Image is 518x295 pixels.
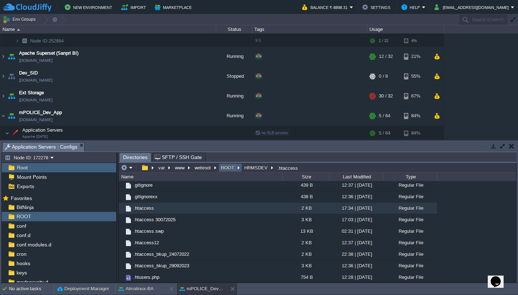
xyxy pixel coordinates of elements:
a: modsecurity.d [15,279,49,285]
button: Settings [362,3,392,12]
div: Running [216,86,252,106]
div: 439 B [282,180,329,191]
div: 4% [404,35,427,46]
span: no SLB access [255,131,288,135]
div: 12:36 | [DATE] [329,260,383,271]
span: Node ID: [30,38,49,44]
img: AMDAwAAAACH5BAEAAAAALAAAAAABAAEAAAICRAEAOw== [119,237,124,248]
div: 21% [404,47,427,66]
a: Favorites [9,195,33,201]
img: AMDAwAAAACH5BAEAAAAALAAAAAABAAEAAAICRAEAOw== [19,35,29,46]
img: AMDAwAAAACH5BAEAAAAALAAAAAABAAEAAAICRAEAOw== [119,203,124,214]
span: [DOMAIN_NAME] [19,96,53,104]
div: 1 / 32 [379,35,388,46]
a: Exports [15,183,35,190]
a: .htaccess [132,205,155,211]
button: www [174,164,186,171]
div: 3 KB [282,214,329,225]
a: Application ServersApache [DATE] [22,127,64,133]
img: AMDAwAAAACH5BAEAAAAALAAAAAABAAEAAAICRAEAOw== [124,274,132,282]
div: Name [119,173,282,181]
div: 438 B [282,191,329,202]
a: mPOLICE_Dev_App [19,109,62,116]
div: 12:36 | [DATE] [329,191,383,202]
input: Click to enter the path [119,163,516,173]
span: conf [15,223,27,229]
div: 2 KB [282,249,329,260]
a: .htaccess 30072025 [132,217,177,223]
a: cron [15,251,28,257]
div: Running [216,106,252,126]
a: Mount Points [15,174,48,180]
a: .htaccess12 [132,240,160,246]
img: AMDAwAAAACH5BAEAAAAALAAAAAABAAEAAAICRAEAOw== [119,249,124,260]
a: BitNinja [15,204,35,210]
span: Directories [123,153,147,162]
img: AMDAwAAAACH5BAEAAAAALAAAAAABAAEAAAICRAEAOw== [10,126,20,140]
div: Last Modified [330,173,383,181]
a: hooks [15,260,31,267]
div: No active tasks [9,283,54,295]
a: conf.d [15,232,32,239]
img: AMDAwAAAACH5BAEAAAAALAAAAAABAAEAAAICRAEAOw== [124,251,132,259]
img: AMDAwAAAACH5BAEAAAAALAAAAAABAAEAAAICRAEAOw== [6,67,17,86]
div: Regular File [383,249,437,260]
div: 12 / 32 [379,47,393,66]
img: AMDAwAAAACH5BAEAAAAALAAAAAABAAEAAAICRAEAOw== [0,67,6,86]
img: AMDAwAAAACH5BAEAAAAALAAAAAABAAEAAAICRAEAOw== [119,226,124,237]
a: [DOMAIN_NAME] [19,57,53,64]
a: .htaccess_bkup_29092023 [132,263,190,269]
div: 0 / 8 [379,67,388,86]
div: Regular File [383,191,437,202]
div: Running [216,47,252,66]
div: 12:37 | [DATE] [329,237,383,248]
button: Almalinux-BA [118,285,154,292]
button: Node ID: 172278 [5,154,50,161]
div: 22:38 | [DATE] [329,249,383,260]
img: AMDAwAAAACH5BAEAAAAALAAAAAABAAEAAAICRAEAOw== [6,47,17,66]
span: Root [15,164,29,171]
span: SFTP / SSH Gate [155,153,202,162]
div: 13 KB [282,226,329,237]
a: Dev_SID [19,69,38,77]
span: .gitignore [132,182,154,188]
div: 754 B [282,272,329,283]
img: AMDAwAAAACH5BAEAAAAALAAAAAABAAEAAAICRAEAOw== [15,35,19,46]
img: AMDAwAAAACH5BAEAAAAALAAAAAABAAEAAAICRAEAOw== [17,29,20,31]
img: AMDAwAAAACH5BAEAAAAALAAAAAABAAEAAAICRAEAOw== [124,182,132,190]
img: AMDAwAAAACH5BAEAAAAALAAAAAABAAEAAAICRAEAOw== [124,205,132,213]
div: 55% [404,67,427,86]
span: .htusers.php [132,274,160,280]
img: AMDAwAAAACH5BAEAAAAALAAAAAABAAEAAAICRAEAOw== [119,214,124,225]
div: 17:03 | [DATE] [329,214,383,225]
span: 9.5 [255,38,261,42]
button: Deployment Manager [57,285,109,292]
a: [DOMAIN_NAME] [19,116,53,123]
span: ROOT [15,213,32,220]
button: Import [121,3,148,12]
img: AMDAwAAAACH5BAEAAAAALAAAAAABAAEAAAICRAEAOw== [6,106,17,126]
a: conf.modules.d [15,241,53,248]
span: .gitignorexx [132,194,159,200]
img: AMDAwAAAACH5BAEAAAAALAAAAAABAAEAAAICRAEAOw== [124,216,132,224]
img: AMDAwAAAACH5BAEAAAAALAAAAAABAAEAAAICRAEAOw== [119,260,124,271]
button: webroot [194,164,213,171]
span: 252864 [29,38,65,44]
div: 3 KB [282,260,329,271]
span: Application Servers : Configs [5,142,77,151]
a: .htaccess.swp [132,228,165,234]
div: Usage [368,25,444,33]
div: Regular File [383,272,437,283]
span: keys [15,269,28,276]
a: Ext Storage [19,89,44,96]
